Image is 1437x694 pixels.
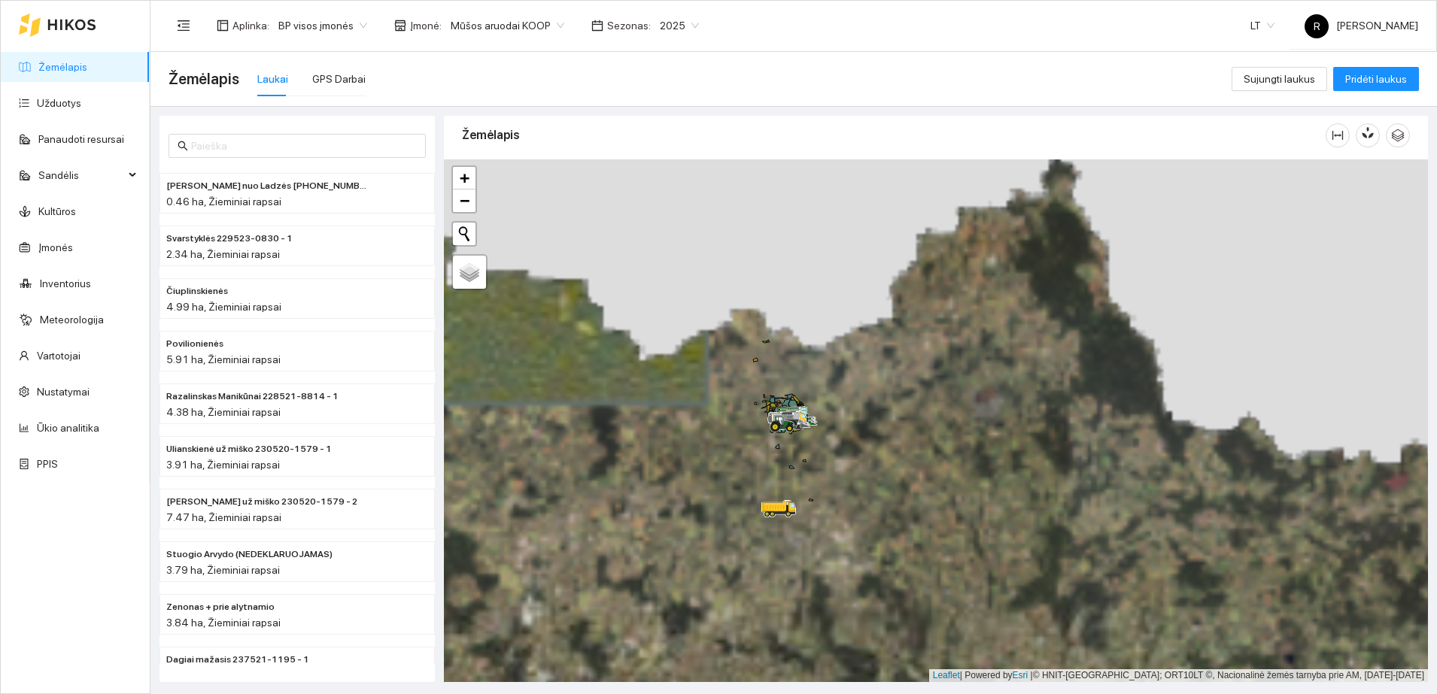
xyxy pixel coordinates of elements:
a: Leaflet [933,670,960,680]
span: Dagiai mažasis 237521-1195 - 1 [166,653,309,667]
a: Ūkio analitika [37,422,99,434]
a: Nustatymai [37,386,90,398]
a: Vartotojai [37,350,81,362]
div: GPS Darbai [312,71,366,87]
span: layout [217,20,229,32]
span: LT [1250,14,1274,37]
span: 7.47 ha, Žieminiai rapsai [166,511,281,523]
span: Pridėti laukus [1345,71,1407,87]
span: BP visos įmonės [278,14,367,37]
span: Nakvosienė už miško 230520-1579 - 2 [166,495,357,509]
a: Meteorologija [40,314,104,326]
a: Pridėti laukus [1333,73,1419,85]
button: Initiate a new search [453,223,475,245]
span: Įmonė : [410,17,442,34]
span: Povilionienės [166,337,223,351]
span: Sezonas : [607,17,651,34]
a: Sujungti laukus [1232,73,1327,85]
span: Sujungti laukus [1244,71,1315,87]
span: | [1031,670,1033,680]
span: 0.46 ha, Žieminiai rapsai [166,195,281,208]
div: Laukai [257,71,288,87]
span: R [1314,14,1320,38]
button: menu-fold [169,11,199,41]
a: Panaudoti resursai [38,133,124,145]
span: Paškevičiaus Felikso nuo Ladzės (2) 229525-2470 - 2 [166,179,368,193]
span: 4.38 ha, Žieminiai rapsai [166,406,281,418]
span: 3.84 ha, Žieminiai rapsai [166,617,281,629]
span: − [460,191,469,210]
button: Sujungti laukus [1232,67,1327,91]
a: PPIS [37,458,58,470]
span: Mūšos aruodai KOOP [451,14,564,37]
a: Esri [1013,670,1028,680]
span: Stuogio Arvydo (NEDEKLARUOJAMAS) [166,547,333,562]
a: Zoom out [453,189,475,212]
a: Žemėlapis [38,61,87,73]
span: 2025 [660,14,699,37]
span: column-width [1326,129,1349,141]
button: column-width [1326,123,1350,147]
span: Ulianskienė už miško 230520-1579 - 1 [166,442,332,456]
div: Žemėlapis [462,114,1326,156]
input: Paieška [191,138,417,154]
a: Užduotys [37,97,81,109]
a: Inventorius [40,277,91,289]
a: Zoom in [453,167,475,189]
span: Čiuplinskienės [166,284,228,299]
span: Žemėlapis [169,67,239,91]
span: + [460,168,469,187]
span: Sandėlis [38,160,124,190]
span: Razalinskas Manikūnai 228521-8814 - 1 [166,389,339,404]
span: [PERSON_NAME] [1305,20,1418,32]
span: 2.34 ha, Žieminiai rapsai [166,248,280,260]
span: 5.91 ha, Žieminiai rapsai [166,353,281,365]
div: | Powered by © HNIT-[GEOGRAPHIC_DATA]; ORT10LT ©, Nacionalinė žemės tarnyba prie AM, [DATE]-[DATE] [929,669,1428,682]
span: calendar [591,20,603,32]
span: 4.99 ha, Žieminiai rapsai [166,301,281,313]
span: Aplinka : [232,17,269,34]
a: Kultūros [38,205,76,217]
span: menu-fold [177,19,190,32]
span: Svarstyklės 229523-0830 - 1 [166,232,293,246]
a: Įmonės [38,241,73,253]
span: 3.79 ha, Žieminiai rapsai [166,564,280,576]
span: shop [394,20,406,32]
span: Zenonas + prie alytnamio [166,600,275,614]
span: search [178,141,188,151]
button: Pridėti laukus [1333,67,1419,91]
span: 3.91 ha, Žieminiai rapsai [166,459,280,471]
a: Layers [453,256,486,289]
